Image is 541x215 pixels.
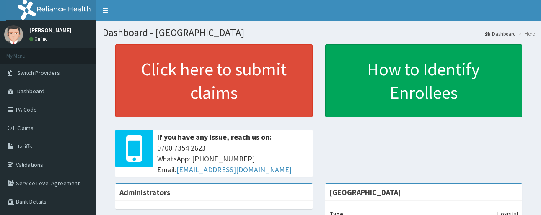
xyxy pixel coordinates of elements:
[29,27,72,33] p: [PERSON_NAME]
[157,143,308,175] span: 0700 7354 2623 WhatsApp: [PHONE_NUMBER] Email:
[29,36,49,42] a: Online
[325,44,523,117] a: How to Identify Enrollees
[17,124,34,132] span: Claims
[517,30,535,37] li: Here
[103,27,535,38] h1: Dashboard - [GEOGRAPHIC_DATA]
[119,187,170,197] b: Administrators
[329,187,401,197] strong: [GEOGRAPHIC_DATA]
[17,69,60,77] span: Switch Providers
[176,165,292,174] a: [EMAIL_ADDRESS][DOMAIN_NAME]
[17,87,44,95] span: Dashboard
[17,143,32,150] span: Tariffs
[157,132,272,142] b: If you have any issue, reach us on:
[115,44,313,117] a: Click here to submit claims
[4,25,23,44] img: User Image
[485,30,516,37] a: Dashboard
